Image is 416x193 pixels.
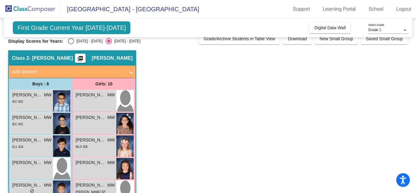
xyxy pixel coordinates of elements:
[12,68,125,75] mat-panel-title: Add Student
[44,114,51,121] span: MW
[107,114,115,121] span: MW
[12,55,29,61] span: Class 2
[30,189,34,193] span: do_not_disturb_alt
[12,92,43,98] span: [PERSON_NAME]
[204,36,275,41] span: Grade/Archive Students in Table View
[76,92,106,98] span: [PERSON_NAME]
[12,100,23,103] span: IEC INC
[29,55,73,61] span: - [PERSON_NAME]
[12,123,23,126] span: IEC INC
[9,78,72,90] div: Boys : 8
[199,33,280,44] button: Grade/Archive Students in Table View
[8,38,63,44] span: Display Scores for Years:
[314,25,346,30] span: Digital Data Wall
[76,182,106,188] span: [PERSON_NAME]
[368,28,381,32] span: Grade 1
[288,36,307,41] span: Download
[12,114,43,121] span: [PERSON_NAME]
[12,137,43,143] span: [PERSON_NAME]
[112,38,140,44] div: [DATE] - [DATE]
[76,159,106,166] span: [PERSON_NAME]
[288,4,315,14] a: Support
[107,92,115,98] span: MW
[9,66,136,78] mat-expansion-panel-header: Add Student
[77,55,84,64] mat-icon: picture_as_pdf
[318,4,361,14] a: Learning Portal
[12,159,43,166] span: [PERSON_NAME]
[107,159,115,166] span: MW
[309,22,351,33] button: Digital Data Wall
[76,145,87,148] span: MLS IEB
[74,38,103,44] div: [DATE] - [DATE]
[76,137,106,143] span: [PERSON_NAME]
[76,114,106,121] span: [PERSON_NAME]
[44,159,51,166] span: MW
[361,33,407,44] button: Saved Small Group
[92,55,132,61] span: [PERSON_NAME]
[75,54,86,63] button: Print Students Details
[44,182,51,188] span: MW
[320,36,353,41] span: New Small Group
[61,4,199,14] span: [GEOGRAPHIC_DATA] - [GEOGRAPHIC_DATA]
[72,78,136,90] div: Girls: 10
[107,137,115,143] span: MW
[68,38,140,44] mat-radio-group: Select an option
[283,33,312,44] button: Download
[364,4,388,14] a: School
[13,21,130,34] span: First Grade Current Year [DATE]-[DATE]
[44,92,51,98] span: MW
[44,137,51,143] span: MW
[366,36,403,41] span: Saved Small Group
[12,182,43,188] span: [PERSON_NAME]
[12,145,23,148] span: ELL IEA
[391,4,416,14] a: Logout
[315,33,358,44] button: New Small Group
[107,182,115,188] span: MW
